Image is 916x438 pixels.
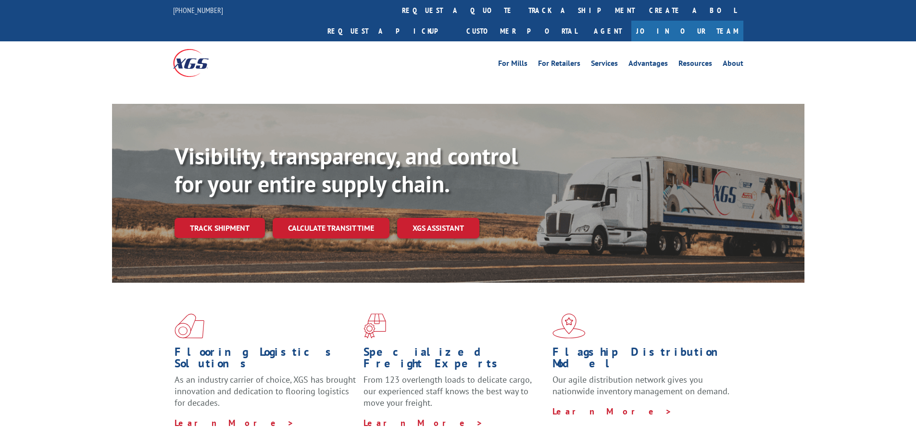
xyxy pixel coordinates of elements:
[591,60,618,70] a: Services
[552,346,734,374] h1: Flagship Distribution Model
[364,374,545,417] p: From 123 overlength loads to delicate cargo, our experienced staff knows the best way to move you...
[552,313,586,338] img: xgs-icon-flagship-distribution-model-red
[320,21,459,41] a: Request a pickup
[397,218,479,238] a: XGS ASSISTANT
[552,374,729,397] span: Our agile distribution network gives you nationwide inventory management on demand.
[628,60,668,70] a: Advantages
[364,346,545,374] h1: Specialized Freight Experts
[175,218,265,238] a: Track shipment
[584,21,631,41] a: Agent
[173,5,223,15] a: [PHONE_NUMBER]
[364,313,386,338] img: xgs-icon-focused-on-flooring-red
[175,313,204,338] img: xgs-icon-total-supply-chain-intelligence-red
[538,60,580,70] a: For Retailers
[498,60,527,70] a: For Mills
[459,21,584,41] a: Customer Portal
[175,346,356,374] h1: Flooring Logistics Solutions
[552,406,672,417] a: Learn More >
[175,141,518,199] b: Visibility, transparency, and control for your entire supply chain.
[273,218,389,238] a: Calculate transit time
[723,60,743,70] a: About
[175,417,294,428] a: Learn More >
[364,417,483,428] a: Learn More >
[175,374,356,408] span: As an industry carrier of choice, XGS has brought innovation and dedication to flooring logistics...
[631,21,743,41] a: Join Our Team
[678,60,712,70] a: Resources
